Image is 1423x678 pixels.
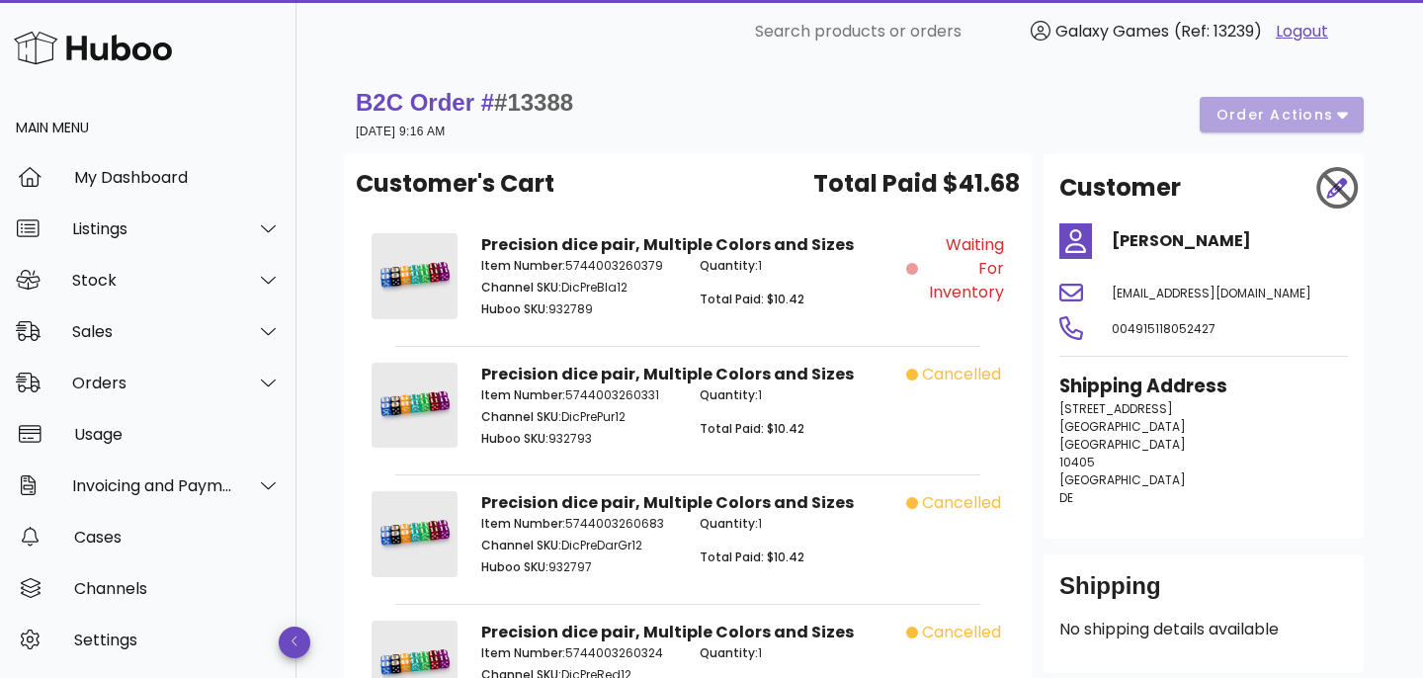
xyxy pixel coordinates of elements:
[1059,618,1348,641] p: No shipping details available
[481,233,854,256] strong: Precision dice pair, Multiple Colors and Sizes
[481,537,561,553] span: Channel SKU:
[813,166,1020,202] span: Total Paid $41.68
[700,515,758,532] span: Quantity:
[481,300,676,318] p: 932789
[700,644,894,662] p: 1
[922,621,1001,644] span: cancelled
[700,291,804,307] span: Total Paid: $10.42
[481,430,676,448] p: 932793
[1059,489,1073,506] span: DE
[700,257,894,275] p: 1
[481,257,676,275] p: 5744003260379
[74,168,281,187] div: My Dashboard
[481,363,854,385] strong: Precision dice pair, Multiple Colors and Sizes
[372,491,458,577] img: Product Image
[1112,229,1348,253] h4: [PERSON_NAME]
[700,420,804,437] span: Total Paid: $10.42
[1059,170,1181,206] h2: Customer
[356,89,573,116] strong: B2C Order #
[72,322,233,341] div: Sales
[1059,471,1186,488] span: [GEOGRAPHIC_DATA]
[481,257,565,274] span: Item Number:
[1276,20,1328,43] a: Logout
[481,408,561,425] span: Channel SKU:
[1059,373,1348,400] h3: Shipping Address
[481,621,854,643] strong: Precision dice pair, Multiple Colors and Sizes
[356,166,554,202] span: Customer's Cart
[481,537,676,554] p: DicPreDarGr12
[372,233,458,319] img: Product Image
[356,125,446,138] small: [DATE] 9:16 AM
[14,27,172,69] img: Huboo Logo
[74,425,281,444] div: Usage
[481,386,676,404] p: 5744003260331
[481,515,565,532] span: Item Number:
[1059,400,1173,417] span: [STREET_ADDRESS]
[700,386,894,404] p: 1
[481,515,676,533] p: 5744003260683
[481,558,548,575] span: Huboo SKU:
[700,549,804,565] span: Total Paid: $10.42
[72,374,233,392] div: Orders
[72,476,233,495] div: Invoicing and Payments
[481,430,548,447] span: Huboo SKU:
[700,386,758,403] span: Quantity:
[372,363,458,449] img: Product Image
[922,491,1001,515] span: cancelled
[74,631,281,649] div: Settings
[481,300,548,317] span: Huboo SKU:
[1055,20,1169,42] span: Galaxy Games
[481,491,854,514] strong: Precision dice pair, Multiple Colors and Sizes
[1059,418,1186,435] span: [GEOGRAPHIC_DATA]
[74,528,281,547] div: Cases
[922,233,1004,304] span: Waiting for Inventory
[481,279,561,296] span: Channel SKU:
[481,644,565,661] span: Item Number:
[1112,320,1215,337] span: 004915118052427
[481,644,676,662] p: 5744003260324
[481,386,565,403] span: Item Number:
[481,408,676,426] p: DicPrePur12
[494,89,573,116] span: #13388
[922,363,1001,386] span: cancelled
[72,271,233,290] div: Stock
[481,279,676,297] p: DicPreBla12
[700,515,894,533] p: 1
[72,219,233,238] div: Listings
[700,644,758,661] span: Quantity:
[1059,570,1348,618] div: Shipping
[1174,20,1262,42] span: (Ref: 13239)
[481,558,676,576] p: 932797
[1059,436,1186,453] span: [GEOGRAPHIC_DATA]
[1059,454,1095,470] span: 10405
[1112,285,1311,301] span: [EMAIL_ADDRESS][DOMAIN_NAME]
[700,257,758,274] span: Quantity:
[74,579,281,598] div: Channels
